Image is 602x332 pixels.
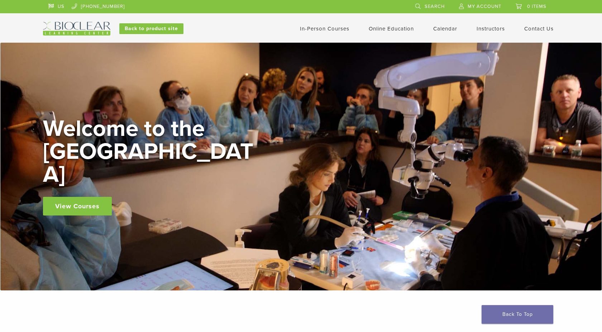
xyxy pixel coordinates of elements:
a: Contact Us [524,25,554,32]
a: Back To Top [482,305,553,324]
a: In-Person Courses [300,25,349,32]
a: Online Education [369,25,414,32]
img: Bioclear [43,22,110,35]
a: Instructors [477,25,505,32]
span: 0 items [527,4,546,9]
span: Search [425,4,445,9]
a: Calendar [433,25,457,32]
h2: Welcome to the [GEOGRAPHIC_DATA] [43,117,258,186]
a: View Courses [43,197,112,215]
span: My Account [468,4,501,9]
a: Back to product site [119,23,183,34]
